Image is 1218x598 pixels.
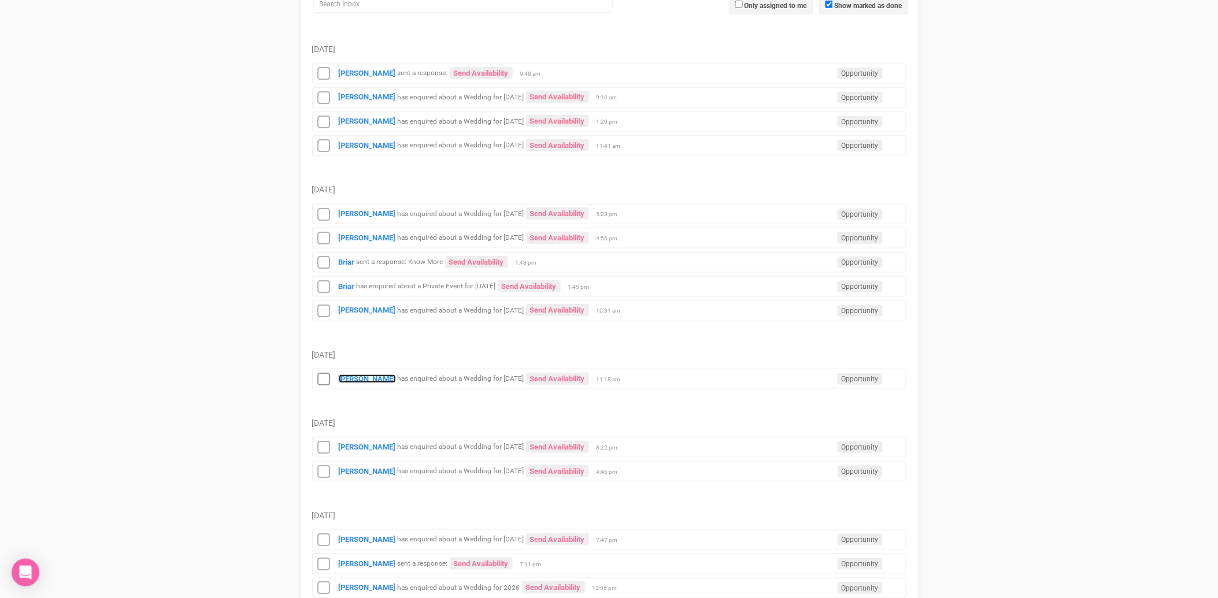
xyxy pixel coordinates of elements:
span: Opportunity [838,305,883,317]
small: has enquired about a Wedding for [DATE] [398,142,524,150]
a: Send Availability [526,91,589,103]
a: Send Availability [522,581,585,593]
a: Briar [339,282,355,291]
a: Briar [339,258,355,266]
a: Send Availability [526,304,589,316]
a: [PERSON_NAME] [339,535,396,544]
span: Opportunity [838,558,883,570]
span: 11:18 am [597,376,625,384]
span: Opportunity [838,209,883,220]
small: sent a response: [398,560,448,568]
a: [PERSON_NAME] [339,92,396,101]
a: [PERSON_NAME] [339,141,396,150]
small: has enquired about a Wedding for [DATE] [398,117,524,125]
h5: [DATE] [312,45,906,54]
label: Only assigned to me [745,1,807,11]
span: 10:31 am [597,307,625,315]
a: Send Availability [445,256,508,268]
span: 4:56 pm [597,235,625,243]
span: Opportunity [838,232,883,244]
a: Send Availability [526,232,589,244]
a: Send Availability [450,67,513,79]
h5: [DATE] [312,185,906,194]
span: Opportunity [838,466,883,477]
span: Opportunity [838,582,883,594]
span: 7:11 pm [520,560,549,569]
small: has enquired about a Wedding for [DATE] [398,467,524,476]
small: sent a response: Know More [357,258,443,266]
a: [PERSON_NAME] [339,374,396,383]
small: has enquired about a Private Event for [DATE] [357,283,496,291]
small: has enquired about a Wedding for [DATE] [398,443,524,451]
a: Send Availability [526,139,589,151]
a: [PERSON_NAME] [339,117,396,125]
a: Send Availability [526,115,589,127]
a: Send Availability [526,373,589,385]
a: [PERSON_NAME] [339,306,396,314]
a: Send Availability [526,465,589,477]
span: Opportunity [838,534,883,545]
a: Send Availability [526,441,589,453]
small: has enquired about a Wedding for [DATE] [398,536,524,544]
a: Send Availability [526,207,589,220]
span: Opportunity [838,281,883,292]
span: Opportunity [838,373,883,385]
small: sent a response: [398,69,448,77]
span: Opportunity [838,257,883,268]
span: 1:20 pm [597,118,625,126]
h5: [DATE] [312,511,906,520]
small: has enquired about a Wedding for [DATE] [398,375,524,383]
span: Opportunity [838,140,883,151]
a: [PERSON_NAME] [339,443,396,451]
a: [PERSON_NAME] [339,559,396,568]
small: has enquired about a Wedding for [DATE] [398,93,524,101]
small: has enquired about a Wedding for [DATE] [398,210,524,218]
div: Open Intercom Messenger [12,559,39,586]
span: 9:48 am [520,70,549,78]
small: has enquired about a Wedding for [DATE] [398,234,524,242]
h5: [DATE] [312,351,906,359]
span: Opportunity [838,68,883,79]
a: [PERSON_NAME] [339,583,396,592]
span: 5:23 pm [597,210,625,218]
span: 4:46 pm [597,468,625,476]
small: has enquired about a Wedding for [DATE] [398,306,524,314]
a: Send Availability [526,533,589,545]
span: Opportunity [838,92,883,103]
label: Show marked as done [835,1,902,11]
a: [PERSON_NAME] [339,467,396,476]
span: 1:45 pm [568,283,597,291]
small: has enquired about a Wedding for 2026 [398,584,520,592]
span: 12:06 pm [593,584,621,592]
span: 11:41 am [597,142,625,150]
a: Send Availability [450,558,513,570]
span: 8:22 pm [597,444,625,452]
a: Send Availability [498,280,561,292]
span: 1:48 pm [516,259,545,267]
span: Opportunity [838,116,883,128]
span: Opportunity [838,441,883,453]
h5: [DATE] [312,419,906,428]
a: [PERSON_NAME] [339,69,396,77]
a: [PERSON_NAME] [339,233,396,242]
span: 9:10 am [597,94,625,102]
a: [PERSON_NAME] [339,209,396,218]
span: 7:47 pm [597,536,625,544]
